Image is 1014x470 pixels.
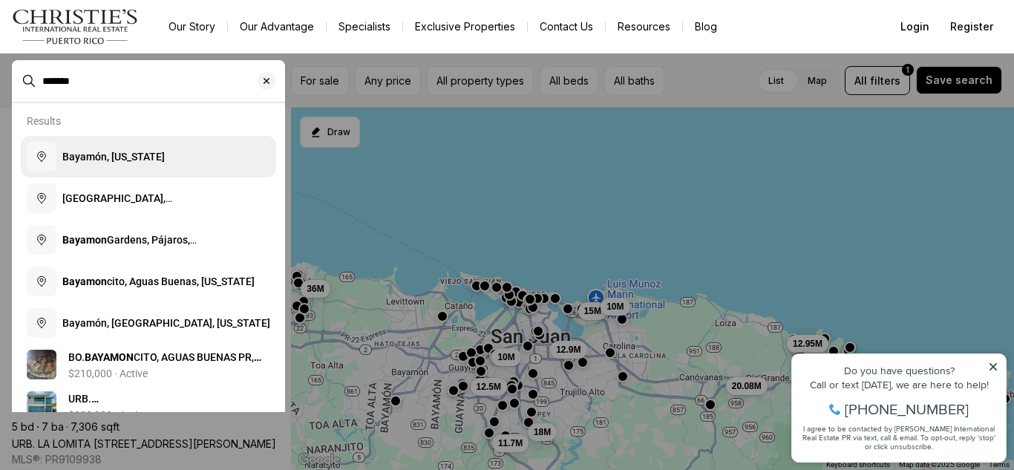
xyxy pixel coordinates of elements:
button: Bayamoncito, Aguas Buenas, [US_STATE] [21,261,276,302]
a: Resources [606,16,682,37]
span: Register [950,21,993,33]
a: Exclusive Properties [403,16,527,37]
span: Login [900,21,929,33]
p: $980,000 · Active [68,409,148,421]
button: Register [941,12,1002,42]
button: Clear search input [258,61,284,101]
div: Call or text [DATE], we are here to help! [16,48,215,58]
a: Our Story [157,16,227,37]
span: Bayamón, [US_STATE] [62,151,165,163]
button: [GEOGRAPHIC_DATA], [GEOGRAPHIC_DATA], [US_STATE] [21,177,276,219]
a: View details: BO. BAYAMONCITO [21,344,276,385]
p: $210,000 · Active [68,368,148,379]
span: [PHONE_NUMBER] [61,70,185,85]
span: Bayamón, [GEOGRAPHIC_DATA], [US_STATE] [62,317,270,329]
b: Bayamon [62,234,107,246]
a: Specialists [327,16,402,37]
button: Contact Us [528,16,605,37]
div: Do you have questions? [16,33,215,44]
button: Login [892,12,938,42]
a: Blog [683,16,729,37]
b: Bayamon [62,275,107,287]
button: BayamonGardens, Pájaros, [GEOGRAPHIC_DATA], [US_STATE] [21,219,276,261]
a: Our Advantage [228,16,326,37]
b: BAYAMON [85,351,134,363]
span: cito, Aguas Buenas, [US_STATE] [62,275,255,287]
span: BO. CITO, AGUAS BUENAS PR, 00703 [68,351,261,378]
a: View details: URB. RIVIERA VILLAGE BAYAMON,P.R. [21,385,276,427]
button: Bayamón, [US_STATE] [21,136,276,177]
span: URB. [GEOGRAPHIC_DATA] ,P.R., PR, 00959 [68,393,305,434]
img: logo [12,9,139,45]
span: [GEOGRAPHIC_DATA], [GEOGRAPHIC_DATA], [US_STATE] [62,192,221,219]
span: Gardens, Pájaros, [GEOGRAPHIC_DATA], [US_STATE] [62,234,221,261]
p: Results [27,115,61,127]
span: I agree to be contacted by [PERSON_NAME] International Real Estate PR via text, call & email. To ... [19,91,212,120]
button: Bayamón, [GEOGRAPHIC_DATA], [US_STATE] [21,302,276,344]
